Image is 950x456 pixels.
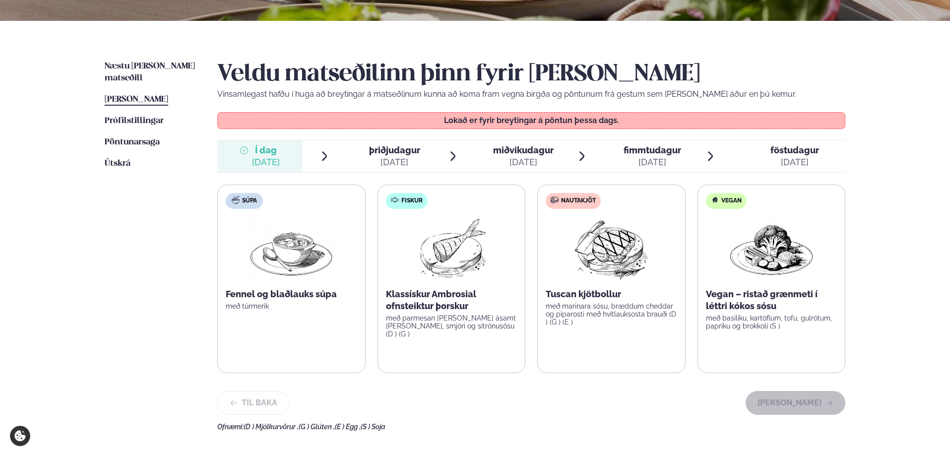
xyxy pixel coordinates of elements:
p: Vinsamlegast hafðu í huga að breytingar á matseðlinum kunna að koma fram vegna birgða og pöntunum... [217,88,845,100]
div: [DATE] [624,156,681,168]
p: með túrmerik [226,302,357,310]
span: Pöntunarsaga [105,138,160,146]
a: Prófílstillingar [105,115,164,127]
a: Næstu [PERSON_NAME] matseðill [105,61,197,84]
img: Fish.png [407,217,495,280]
h2: Veldu matseðilinn þinn fyrir [PERSON_NAME] [217,61,845,88]
p: með basilíku, kartöflum, tofu, gulrótum, papriku og brokkolí (S ) [706,314,837,330]
span: Súpa [242,197,257,205]
div: [DATE] [770,156,819,168]
a: [PERSON_NAME] [105,94,168,106]
img: beef.svg [551,196,559,204]
span: Í dag [252,144,280,156]
div: [DATE] [493,156,554,168]
img: fish.svg [391,196,399,204]
div: [DATE] [369,156,420,168]
span: [PERSON_NAME] [105,95,168,104]
span: föstudagur [770,145,819,155]
div: [DATE] [252,156,280,168]
p: með parmesan [PERSON_NAME] ásamt [PERSON_NAME], smjöri og sítrónusósu (D ) (G ) [386,314,517,338]
span: Vegan [721,197,742,205]
p: með marinara sósu, bræddum cheddar og piparosti með hvítlauksosta brauði (D ) (G ) (E ) [546,302,677,326]
img: Beef-Meat.png [568,217,655,280]
button: [PERSON_NAME] [746,391,845,415]
span: Næstu [PERSON_NAME] matseðill [105,62,195,82]
p: Klassískur Ambrosial ofnsteiktur þorskur [386,288,517,312]
button: Til baka [217,391,290,415]
p: Fennel og blaðlauks súpa [226,288,357,300]
img: Vegan.svg [711,196,719,204]
span: Nautakjöt [561,197,596,205]
span: miðvikudagur [493,145,554,155]
div: Ofnæmi: [217,423,845,431]
span: Prófílstillingar [105,117,164,125]
span: (D ) Mjólkurvörur , [244,423,299,431]
img: Soup.png [248,217,335,280]
p: Vegan – ristað grænmeti í léttri kókos sósu [706,288,837,312]
a: Útskrá [105,158,130,170]
span: fimmtudagur [624,145,681,155]
span: Útskrá [105,159,130,168]
a: Pöntunarsaga [105,136,160,148]
span: (S ) Soja [361,423,385,431]
p: Lokað er fyrir breytingar á pöntun þessa dags. [228,117,835,125]
img: Vegan.png [728,217,815,280]
span: (G ) Glúten , [299,423,335,431]
span: Fiskur [401,197,423,205]
p: Tuscan kjötbollur [546,288,677,300]
img: soup.svg [232,196,240,204]
a: Cookie settings [10,426,30,446]
span: þriðjudagur [369,145,420,155]
span: (E ) Egg , [335,423,361,431]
